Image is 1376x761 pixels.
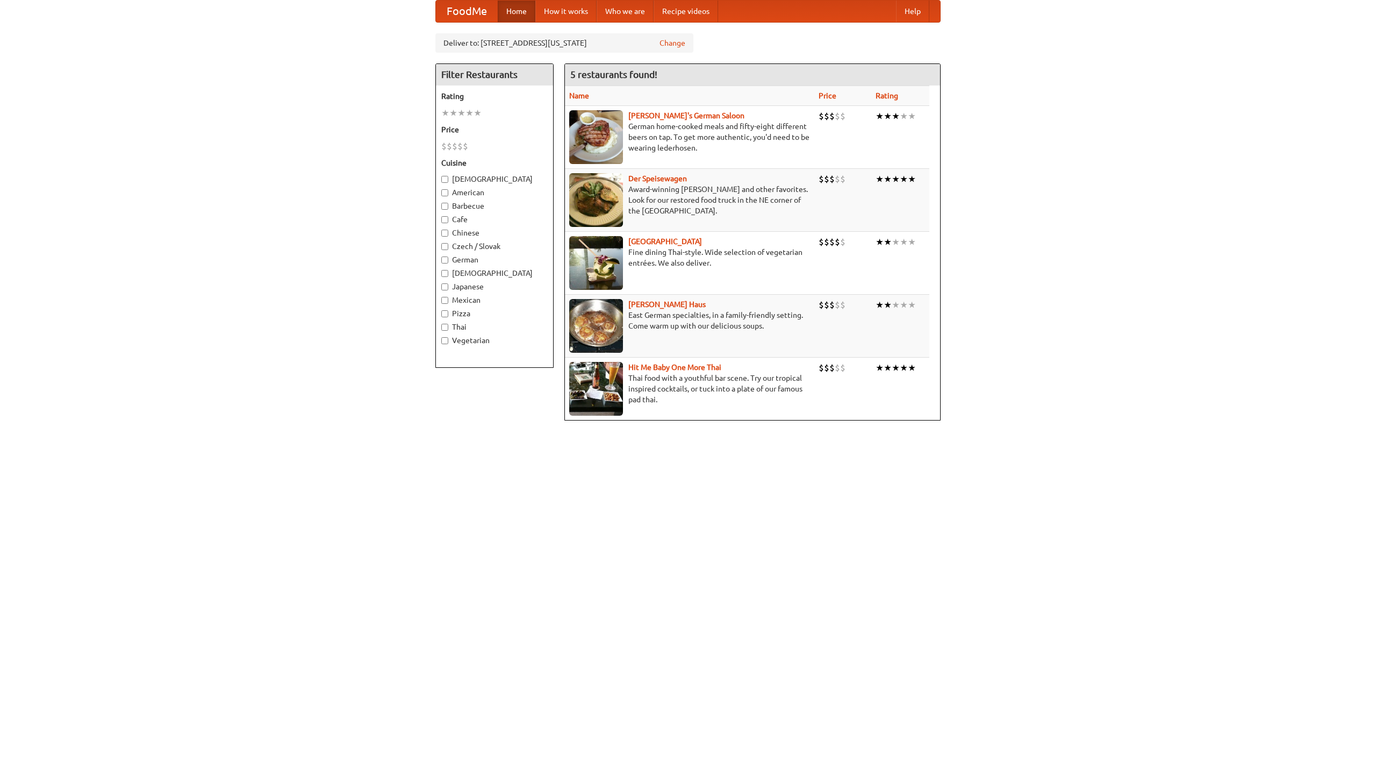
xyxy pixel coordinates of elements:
li: $ [840,362,845,374]
li: $ [829,110,835,122]
li: $ [441,140,447,152]
p: Award-winning [PERSON_NAME] and other favorites. Look for our restored food truck in the NE corne... [569,184,810,216]
li: $ [835,173,840,185]
li: $ [824,110,829,122]
input: Japanese [441,283,448,290]
a: [PERSON_NAME] Haus [628,300,706,309]
label: [DEMOGRAPHIC_DATA] [441,268,548,279]
img: babythai.jpg [569,362,623,416]
li: ★ [900,362,908,374]
p: East German specialties, in a family-friendly setting. Come warm up with our delicious soups. [569,310,810,331]
li: $ [835,299,840,311]
a: [GEOGRAPHIC_DATA] [628,237,702,246]
li: ★ [900,236,908,248]
a: Home [498,1,535,22]
li: ★ [908,173,916,185]
li: ★ [465,107,474,119]
li: $ [824,362,829,374]
li: $ [840,299,845,311]
li: ★ [892,299,900,311]
a: Hit Me Baby One More Thai [628,363,721,372]
a: Rating [876,91,898,100]
li: ★ [892,236,900,248]
img: esthers.jpg [569,110,623,164]
img: satay.jpg [569,236,623,290]
li: $ [819,173,824,185]
li: $ [819,299,824,311]
li: ★ [884,236,892,248]
li: ★ [884,299,892,311]
li: ★ [884,362,892,374]
li: ★ [892,173,900,185]
img: kohlhaus.jpg [569,299,623,353]
li: $ [819,362,824,374]
li: $ [840,110,845,122]
input: Pizza [441,310,448,317]
h5: Rating [441,91,548,102]
li: $ [829,236,835,248]
li: ★ [876,110,884,122]
input: German [441,257,448,264]
li: $ [840,236,845,248]
li: $ [463,140,468,152]
li: $ [829,173,835,185]
li: ★ [876,173,884,185]
ng-pluralize: 5 restaurants found! [570,69,657,80]
li: ★ [441,107,449,119]
a: [PERSON_NAME]'s German Saloon [628,111,744,120]
h5: Price [441,124,548,135]
a: Der Speisewagen [628,174,687,183]
li: $ [819,236,824,248]
img: speisewagen.jpg [569,173,623,227]
li: ★ [900,299,908,311]
label: Mexican [441,295,548,305]
li: ★ [876,236,884,248]
a: Recipe videos [654,1,718,22]
li: ★ [908,236,916,248]
li: $ [452,140,457,152]
label: American [441,187,548,198]
a: Change [660,38,685,48]
label: Thai [441,322,548,332]
input: Thai [441,324,448,331]
li: ★ [449,107,457,119]
li: $ [447,140,452,152]
input: Cafe [441,216,448,223]
label: [DEMOGRAPHIC_DATA] [441,174,548,184]
li: $ [829,362,835,374]
label: Barbecue [441,201,548,211]
p: Thai food with a youthful bar scene. Try our tropical inspired cocktails, or tuck into a plate of... [569,373,810,405]
li: $ [835,362,840,374]
li: ★ [876,299,884,311]
li: ★ [457,107,465,119]
label: Japanese [441,281,548,292]
li: $ [840,173,845,185]
li: ★ [876,362,884,374]
li: ★ [908,362,916,374]
li: $ [824,173,829,185]
li: ★ [908,110,916,122]
input: Barbecue [441,203,448,210]
h4: Filter Restaurants [436,64,553,86]
li: $ [457,140,463,152]
li: $ [835,236,840,248]
h5: Cuisine [441,158,548,168]
label: Czech / Slovak [441,241,548,252]
a: Who we are [597,1,654,22]
input: [DEMOGRAPHIC_DATA] [441,176,448,183]
label: German [441,254,548,265]
label: Chinese [441,227,548,238]
a: How it works [535,1,597,22]
li: ★ [884,173,892,185]
input: Vegetarian [441,337,448,344]
a: Help [896,1,929,22]
li: $ [824,299,829,311]
label: Vegetarian [441,335,548,346]
input: Czech / Slovak [441,243,448,250]
li: ★ [892,110,900,122]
